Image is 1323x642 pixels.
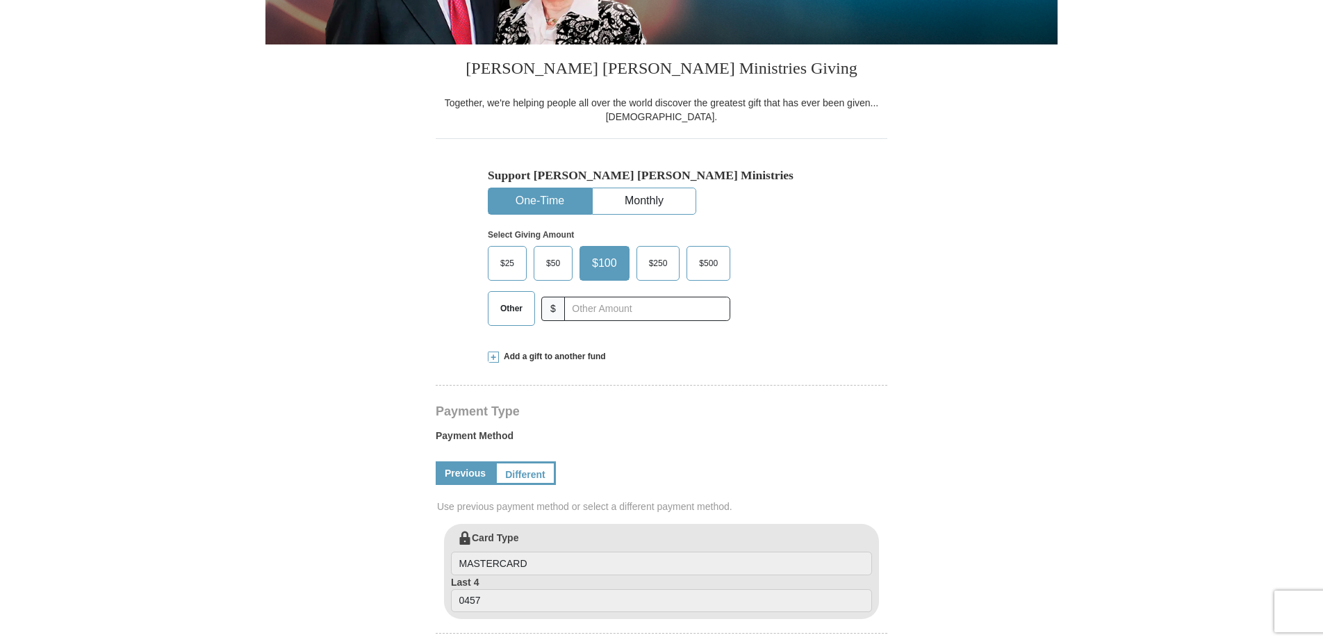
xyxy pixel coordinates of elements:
strong: Select Giving Amount [488,230,574,240]
span: $500 [692,253,725,274]
h5: Support [PERSON_NAME] [PERSON_NAME] Ministries [488,168,835,183]
label: Payment Method [436,429,887,450]
span: $100 [585,253,624,274]
input: Card Type [451,552,872,575]
h3: [PERSON_NAME] [PERSON_NAME] Ministries Giving [436,44,887,96]
span: Add a gift to another fund [499,351,606,363]
span: $50 [539,253,567,274]
a: Previous [436,461,495,485]
h4: Payment Type [436,406,887,417]
input: Other Amount [564,297,730,321]
span: Use previous payment method or select a different payment method. [437,500,889,513]
button: Monthly [593,188,696,214]
span: $25 [493,253,521,274]
label: Last 4 [451,575,872,613]
input: Last 4 [451,589,872,613]
label: Card Type [451,531,872,575]
a: Different [495,461,556,485]
button: One-Time [488,188,591,214]
span: $250 [642,253,675,274]
span: Other [493,298,529,319]
div: Together, we're helping people all over the world discover the greatest gift that has ever been g... [436,96,887,124]
span: $ [541,297,565,321]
